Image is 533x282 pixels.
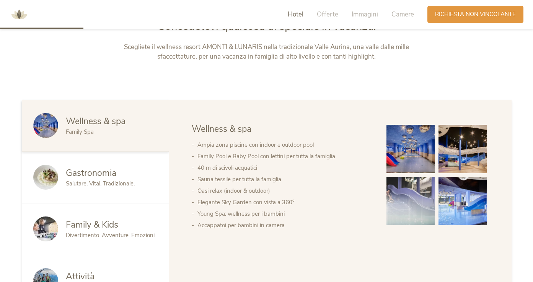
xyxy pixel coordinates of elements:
[66,180,135,187] span: Salutare. Vital. Tradizionale.
[8,11,31,17] a: AMONTI & LUNARIS Wellnessresort
[197,139,371,151] li: Ampia zona piscine con indoor e outdoor pool
[435,10,516,18] span: Richiesta non vincolante
[391,10,414,19] span: Camere
[66,231,156,239] span: Divertimento. Avventure. Emozioni.
[66,167,116,179] span: Gastronomia
[197,162,371,174] li: 40 m di scivoli acquatici
[197,174,371,185] li: Sauna tessile per tutta la famiglia
[317,10,338,19] span: Offerte
[197,185,371,197] li: Oasi relax (indoor & outdoor)
[66,219,118,231] span: Family & Kids
[192,123,251,135] span: Wellness & spa
[197,197,371,208] li: Elegante Sky Garden con vista a 360°
[66,128,94,136] span: Family Spa
[352,10,378,19] span: Immagini
[197,151,371,162] li: Family Pool e Baby Pool con lettini per tutta la famiglia
[107,42,426,62] p: Scegliete il wellness resort AMONTI & LUNARIS nella tradizionale Valle Aurina, una valle dalle mi...
[66,115,126,127] span: Wellness & spa
[288,10,303,19] span: Hotel
[8,3,31,26] img: AMONTI & LUNARIS Wellnessresort
[197,208,371,220] li: Young Spa: wellness per i bambini
[197,220,371,231] li: Accappatoi per bambini in camera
